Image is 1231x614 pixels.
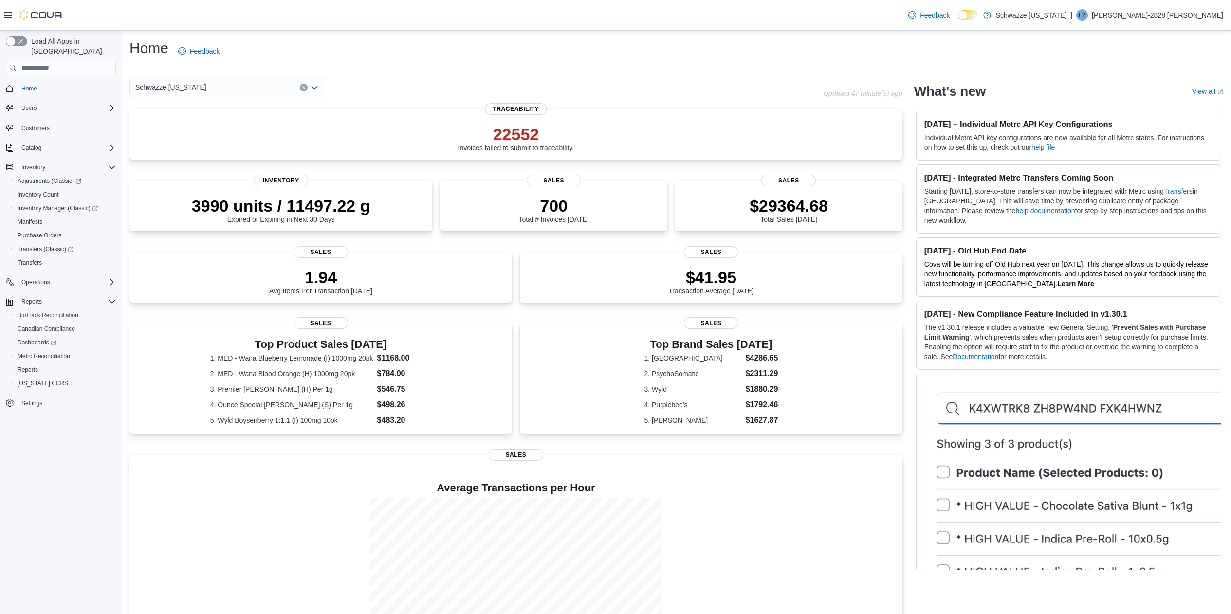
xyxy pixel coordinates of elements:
span: Sales [684,246,738,258]
dt: 2. MED - Wana Blood Orange (H) 1000mg 20pk [210,369,373,379]
button: Reports [2,295,120,308]
span: Transfers [18,259,42,267]
span: Inventory Manager (Classic) [14,202,116,214]
span: Inventory Count [18,191,59,199]
span: Reports [14,364,116,376]
a: help documentation [1015,207,1075,215]
p: 3990 units / 11497.22 g [192,196,370,216]
dt: 5. [PERSON_NAME] [644,415,741,425]
dd: $1880.29 [746,383,778,395]
nav: Complex example [6,77,116,435]
span: Reports [18,366,38,374]
h1: Home [129,38,168,58]
span: Settings [21,399,42,407]
p: Starting [DATE], store-to-store transfers can now be integrated with Metrc using in [GEOGRAPHIC_D... [924,186,1213,225]
p: 700 [518,196,588,216]
span: Inventory [254,175,308,186]
span: Manifests [18,218,42,226]
span: Dashboards [18,339,56,346]
h3: [DATE] – Individual Metrc API Key Configurations [924,119,1213,129]
span: Schwazze [US_STATE] [135,81,206,93]
dd: $546.75 [377,383,432,395]
span: Purchase Orders [14,230,116,241]
span: Sales [527,175,581,186]
dt: 5. Wyld Boysenberry 1:1:1 (I) 100mg 10pk [210,415,373,425]
span: Customers [21,125,50,132]
p: The v1.30.1 release includes a valuable new General Setting, ' ', which prevents sales when produ... [924,323,1213,361]
dt: 4. Purplebee's [644,400,741,410]
span: Transfers (Classic) [18,245,73,253]
button: Operations [2,275,120,289]
span: Inventory Count [14,189,116,200]
a: Inventory Count [14,189,63,200]
span: Sales [489,449,543,461]
button: BioTrack Reconciliation [10,308,120,322]
button: Operations [18,276,54,288]
dd: $2311.29 [746,368,778,379]
a: Adjustments (Classic) [14,175,85,187]
dt: 1. [GEOGRAPHIC_DATA] [644,353,741,363]
dt: 4. Ounce Special [PERSON_NAME] (S) Per 1g [210,400,373,410]
a: Transfers (Classic) [10,242,120,256]
span: Feedback [190,46,220,56]
span: Settings [18,397,116,409]
a: Dashboards [14,337,60,348]
button: Purchase Orders [10,229,120,242]
dd: $784.00 [377,368,432,379]
a: Inventory Manager (Classic) [10,201,120,215]
span: Load All Apps in [GEOGRAPHIC_DATA] [27,36,116,56]
div: Total # Invoices [DATE] [518,196,588,223]
span: Inventory [21,163,45,171]
button: Users [2,101,120,115]
dd: $498.26 [377,399,432,411]
span: BioTrack Reconciliation [14,309,116,321]
button: Catalog [18,142,45,154]
div: Invoices failed to submit to traceability. [458,125,574,152]
dt: 2. PsychoSomatic [644,369,741,379]
span: Manifests [14,216,116,228]
span: Dashboards [14,337,116,348]
dd: $4286.65 [746,352,778,364]
span: Users [18,102,116,114]
button: Inventory [2,161,120,174]
dd: $1627.87 [746,415,778,426]
a: Transfers [1164,187,1193,195]
h3: Top Product Sales [DATE] [210,339,432,350]
span: Feedback [920,10,950,20]
a: help file [1031,144,1055,151]
a: Feedback [174,41,223,61]
span: Home [18,82,116,94]
span: Operations [18,276,116,288]
a: Customers [18,123,54,134]
p: Updated 47 minute(s) ago [824,90,902,97]
button: Open list of options [311,84,318,91]
h2: What's new [914,84,986,99]
a: Settings [18,397,46,409]
a: Purchase Orders [14,230,66,241]
span: Operations [21,278,50,286]
span: Canadian Compliance [18,325,75,333]
p: | [1070,9,1072,21]
p: Schwazze [US_STATE] [996,9,1067,21]
a: Learn More [1057,280,1094,288]
h3: [DATE] - Integrated Metrc Transfers Coming Soon [924,173,1213,182]
button: [US_STATE] CCRS [10,377,120,390]
h3: [DATE] - Old Hub End Date [924,246,1213,255]
button: Reports [18,296,46,307]
p: $41.95 [668,268,754,287]
button: Home [2,81,120,95]
div: Transaction Average [DATE] [668,268,754,295]
span: Inventory [18,162,116,173]
span: [US_STATE] CCRS [18,379,68,387]
span: Transfers [14,257,116,269]
p: [PERSON_NAME]-2828 [PERSON_NAME] [1092,9,1223,21]
a: Transfers [14,257,46,269]
button: Users [18,102,40,114]
p: Individual Metrc API key configurations are now available for all Metrc states. For instructions ... [924,133,1213,152]
a: [US_STATE] CCRS [14,378,72,389]
a: Transfers (Classic) [14,243,77,255]
dt: 3. Wyld [644,384,741,394]
span: Purchase Orders [18,232,62,239]
button: Transfers [10,256,120,270]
